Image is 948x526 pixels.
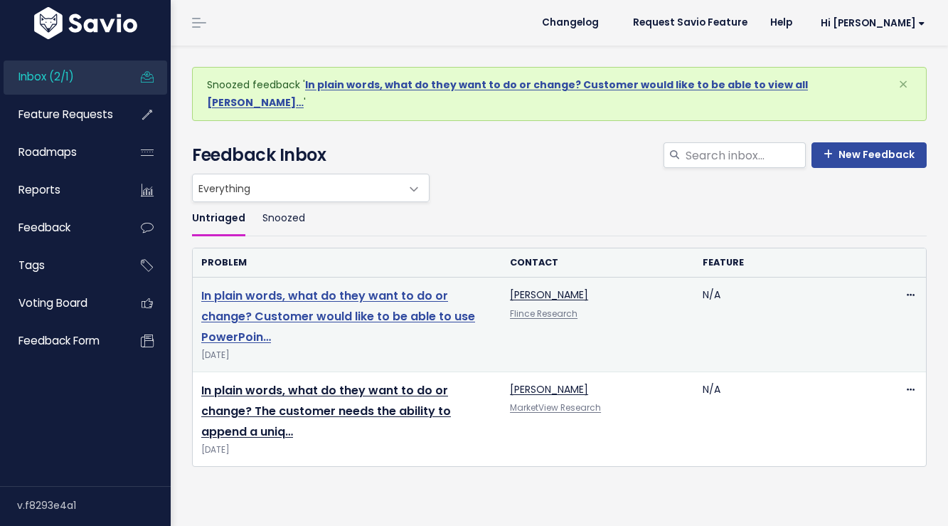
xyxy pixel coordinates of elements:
span: Inbox (2/1) [18,69,74,84]
span: Everything [193,174,400,201]
button: Close [884,68,922,102]
div: Snoozed feedback ' ' [192,67,927,121]
a: Request Savio Feature [622,12,759,33]
th: Feature [694,248,887,278]
span: Voting Board [18,295,87,310]
a: [PERSON_NAME] [510,288,588,302]
a: Untriaged [192,202,245,236]
td: N/A [694,372,887,466]
h4: Feedback Inbox [192,142,927,168]
span: Everything [192,174,430,202]
div: v.f8293e4a1 [17,487,171,524]
span: Hi [PERSON_NAME] [821,18,925,28]
td: N/A [694,278,887,372]
a: New Feedback [811,142,927,168]
a: Feedback [4,211,118,244]
ul: Filter feature requests [192,202,927,236]
span: Changelog [542,18,599,28]
th: Contact [501,248,694,278]
span: Tags [18,258,45,273]
span: Feedback [18,220,70,235]
a: In plain words, what do they want to do or change? The customer needs the ability to append a uniq… [201,382,451,440]
span: Reports [18,182,60,197]
img: logo-white.9d6f32f41409.svg [31,7,141,39]
a: Inbox (2/1) [4,61,118,93]
input: Search inbox... [684,142,806,168]
a: In plain words, what do they want to do or change? Customer would like to be able to view all [PE... [207,78,808,110]
a: Snoozed [262,202,305,236]
a: Hi [PERSON_NAME] [804,12,937,34]
span: Roadmaps [18,144,77,159]
a: MarketView Research [510,402,601,414]
a: Roadmaps [4,136,118,169]
a: Feature Requests [4,98,118,131]
a: [PERSON_NAME] [510,382,588,396]
span: [DATE] [201,443,493,458]
a: Voting Board [4,287,118,320]
span: Feedback form [18,333,100,348]
a: Feedback form [4,325,118,357]
th: Problem [193,248,501,278]
a: Help [759,12,804,33]
a: Tags [4,249,118,282]
a: In plain words, what do they want to do or change? Customer would like to be able to use PowerPoin… [201,288,475,345]
a: Flince Research [510,308,577,320]
span: Feature Requests [18,107,113,122]
span: [DATE] [201,348,493,363]
a: Reports [4,174,118,206]
span: × [898,73,908,96]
